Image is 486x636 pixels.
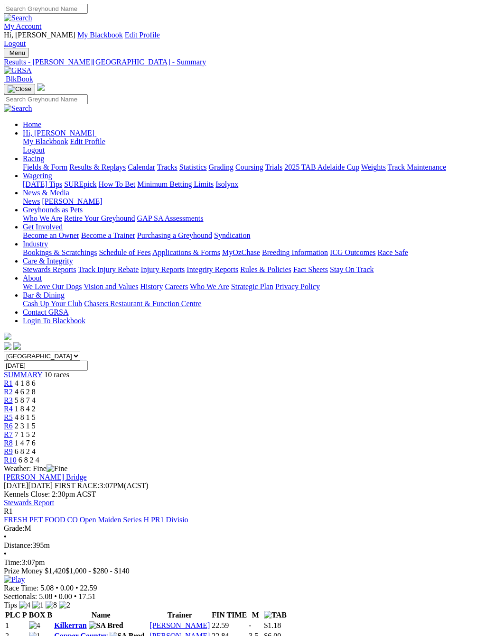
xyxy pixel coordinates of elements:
a: Care & Integrity [23,257,73,265]
div: Bar & Dining [23,300,482,308]
div: Greyhounds as Pets [23,214,482,223]
span: Weather: Fine [4,464,67,472]
a: Chasers Restaurant & Function Centre [84,300,201,308]
span: • [4,550,7,558]
a: Racing [23,154,44,163]
a: Become an Owner [23,231,79,239]
a: FRESH PET FOOD CO Open Maiden Series H PR1 Divisio [4,516,188,524]
span: 5.08 [40,584,54,592]
img: GRSA [4,66,32,75]
div: Prize Money $1,420 [4,567,482,575]
a: R10 [4,456,17,464]
a: Purchasing a Greyhound [137,231,212,239]
a: Coursing [235,163,263,171]
a: R6 [4,422,13,430]
span: 10 races [44,371,69,379]
a: How To Bet [99,180,136,188]
a: My Blackbook [77,31,123,39]
img: Search [4,104,32,113]
span: 1 4 7 6 [15,439,36,447]
span: Grade: [4,524,25,532]
img: SA Bred [89,621,123,630]
div: Wagering [23,180,482,189]
a: Login To Blackbook [23,317,85,325]
a: Greyhounds as Pets [23,206,83,214]
input: Search [4,94,88,104]
a: R4 [4,405,13,413]
a: Race Safe [377,248,408,256]
div: Industry [23,248,482,257]
div: Care & Integrity [23,265,482,274]
span: 4 1 8 6 [15,379,36,387]
img: 8 [46,601,57,609]
span: Time: [4,558,22,566]
a: Fact Sheets [293,265,328,273]
img: logo-grsa-white.png [37,83,45,91]
span: Distance: [4,541,32,549]
span: 5.08 [39,592,52,600]
a: SUMMARY [4,371,42,379]
a: About [23,274,42,282]
span: P [22,611,27,619]
span: 0.00 [60,584,74,592]
span: R2 [4,388,13,396]
a: News & Media [23,189,69,197]
span: R1 [4,507,13,515]
div: My Account [4,31,482,48]
span: PLC [5,611,20,619]
a: GAP SA Assessments [137,214,204,222]
a: Results - [PERSON_NAME][GEOGRAPHIC_DATA] - Summary [4,58,482,66]
span: Sectionals: [4,592,37,600]
button: Toggle navigation [4,84,35,94]
span: 4 6 2 8 [15,388,36,396]
input: Search [4,4,88,14]
span: Race Time: [4,584,38,592]
a: Fields & Form [23,163,67,171]
input: Select date [4,361,88,371]
img: 4 [29,621,40,630]
span: • [75,584,78,592]
div: About [23,282,482,291]
a: R8 [4,439,13,447]
span: Tips [4,601,17,609]
a: Minimum Betting Limits [137,180,214,188]
a: Edit Profile [70,137,105,145]
a: R7 [4,430,13,438]
text: - [249,621,251,629]
span: 2 3 1 5 [15,422,36,430]
span: 17.51 [78,592,95,600]
a: Stewards Report [4,499,54,507]
span: 5 8 7 4 [15,396,36,404]
a: Injury Reports [140,265,185,273]
a: Applications & Forms [152,248,220,256]
div: M [4,524,482,533]
th: Name [54,610,148,620]
a: Retire Your Greyhound [64,214,135,222]
span: 0.00 [59,592,72,600]
img: Search [4,14,32,22]
a: R3 [4,396,13,404]
span: B [47,611,52,619]
a: Who We Are [23,214,62,222]
img: facebook.svg [4,342,11,350]
button: Toggle navigation [4,48,29,58]
img: Close [8,85,31,93]
span: Hi, [PERSON_NAME] [4,31,75,39]
span: R5 [4,413,13,421]
a: Weights [361,163,386,171]
a: Rules & Policies [240,265,291,273]
span: 6 8 2 4 [15,447,36,455]
span: • [54,592,57,600]
span: R1 [4,379,13,387]
a: [PERSON_NAME] Bridge [4,473,87,481]
a: Isolynx [215,180,238,188]
a: Bar & Dining [23,291,65,299]
a: [PERSON_NAME] [42,197,102,205]
a: Who We Are [190,282,229,291]
td: 1 [5,621,28,630]
span: 7 1 5 2 [15,430,36,438]
img: twitter.svg [13,342,21,350]
a: News [23,197,40,205]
